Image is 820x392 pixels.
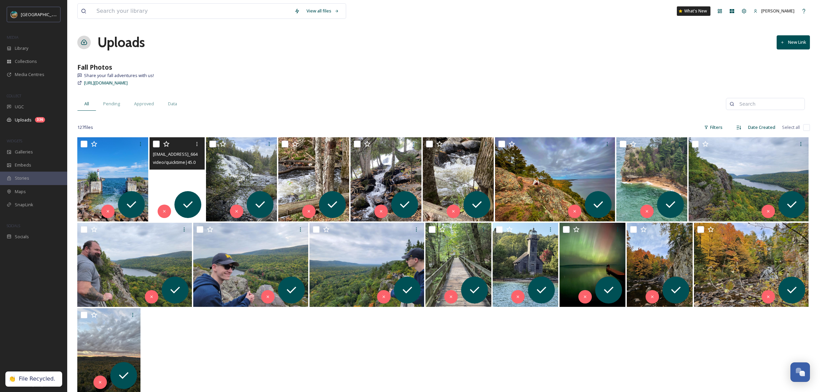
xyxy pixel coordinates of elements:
[677,6,710,16] a: What's New
[15,58,37,65] span: Collections
[782,124,800,131] span: Select all
[7,223,20,228] span: SOCIALS
[77,63,112,72] strong: Fall Photos
[303,4,342,17] a: View all files
[15,104,24,110] span: UGC
[84,101,89,107] span: All
[15,149,33,155] span: Galleries
[97,32,145,52] a: Uploads
[790,362,810,382] button: Open Chat
[7,93,21,98] span: COLLECT
[423,137,494,221] img: ext_1759948277.878746_Sadelke@yahoo.com-IMG_3535.jpeg
[761,8,794,14] span: [PERSON_NAME]
[84,72,154,79] span: Share your fall adventures with us!
[77,137,148,221] img: ext_1759953140.899396_mara.schoenborn@gmail.com-20220814_142817.jpg
[15,71,44,78] span: Media Centres
[84,80,128,86] span: [URL][DOMAIN_NAME]
[310,223,424,307] img: ext_1759923752.381155_vern6791@hotmail.com-20250913_102812.jpg
[93,4,291,19] input: Search your library
[750,4,798,17] a: [PERSON_NAME]
[77,124,93,131] span: 127 file s
[7,35,18,40] span: MEDIA
[134,101,154,107] span: Approved
[103,101,120,107] span: Pending
[153,151,209,157] span: [EMAIL_ADDRESS]_6640.mov
[745,121,779,134] div: Date Created
[15,202,33,208] span: SnapLink
[15,188,26,195] span: Maps
[425,223,491,307] img: ext_1759917014.290832_521lsellers@gmail.com-IMG_9985.jpeg
[493,223,559,307] img: ext_1759916761.929572_521lsellers@gmail.com-IMG_0072.jpeg
[701,121,726,134] div: Filters
[616,137,687,221] img: ext_1759927410.434934_Nataliesapelak@hotmail.com-inbound1639746582381546085.jpg
[19,376,55,383] div: File Recycled.
[168,101,177,107] span: Data
[627,223,693,307] img: ext_1759895159.847898_ti3vomy3h@yahoo.com.com-inbound5922863924245042911.jpg
[278,137,349,221] img: ext_1759948392.152586_Sadelke@yahoo.com-IMG_3534.jpeg
[777,35,810,49] button: New Link
[77,223,192,307] img: ext_1759923756.314424_vern6791@hotmail.com-20250913_102803.jpg
[495,137,615,221] img: ext_1759941250.0531_rachel.spear@rocketmail.com-IMG_3264.jpeg
[153,159,229,165] span: video/quicktime | 45.07 MB | 2160 x 3840
[689,137,809,221] img: ext_1759923757.152666_vern6791@hotmail.com-20250913_102515.jpg
[84,79,128,87] a: [URL][DOMAIN_NAME]
[15,234,29,240] span: Socials
[150,137,205,221] video: ext_1759949961.737841_syedbfaizaan@gmail.com-IMG_6640.mov
[15,117,32,123] span: Uploads
[560,223,625,307] img: ext_1759916760.145961_521lsellers@gmail.com-IMG_0365.jpeg
[35,117,45,122] div: 336
[193,223,308,307] img: ext_1759923753.948418_vern6791@hotmail.com-20250913_102916.jpg
[15,45,28,51] span: Library
[351,137,421,221] img: ext_1759948277.878592_Sadelke@yahoo.com-IMG_3537.jpeg
[206,137,277,221] img: ext_1759948392.176638_Sadelke@yahoo.com-IMG_3533.jpeg
[7,138,22,143] span: WIDGETS
[15,162,31,168] span: Embeds
[694,223,809,307] img: ext_1759894895.819662_ti3vomy3h@yahoo.com.com-inbound1167680298951751280.jpg
[736,97,801,111] input: Search
[21,11,86,17] span: [GEOGRAPHIC_DATA][US_STATE]
[15,175,29,181] span: Stories
[11,11,17,18] img: Snapsea%20Profile.jpg
[9,376,15,383] div: 👏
